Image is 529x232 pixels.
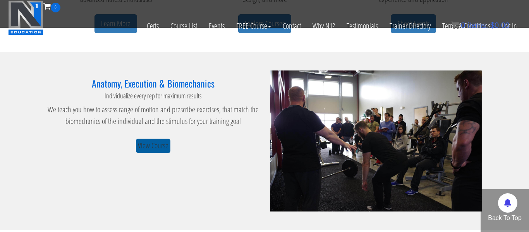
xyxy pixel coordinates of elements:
a: Terms & Conditions [436,12,496,40]
a: 0 [43,1,60,11]
h3: Anatomy, Execution & Biomechanics [47,78,259,88]
p: Back To Top [481,213,529,223]
span: 0 [461,21,465,29]
a: Certs [141,12,165,40]
img: n1-education [8,0,43,35]
a: View Course [136,139,170,153]
h4: Individualize every rep for maximum results [47,92,259,100]
a: FREE Course [230,12,277,40]
span: items: [467,21,488,29]
img: n1-anatomy-biomechanics-execution [270,70,482,211]
span: 0 [51,3,60,12]
bdi: 0.00 [490,21,510,29]
a: Contact [277,12,307,40]
a: Why N1? [307,12,341,40]
a: Events [203,12,230,40]
a: Course List [165,12,203,40]
img: icon11.png [451,21,459,29]
a: Log In [496,12,523,40]
p: We teach you how to assess range of motion and prescribe exercises, that match the biomechanics o... [47,104,259,127]
span: $ [490,21,495,29]
a: Trainer Directory [384,12,436,40]
a: 0 items: $0.00 [451,21,510,29]
a: Testimonials [341,12,384,40]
